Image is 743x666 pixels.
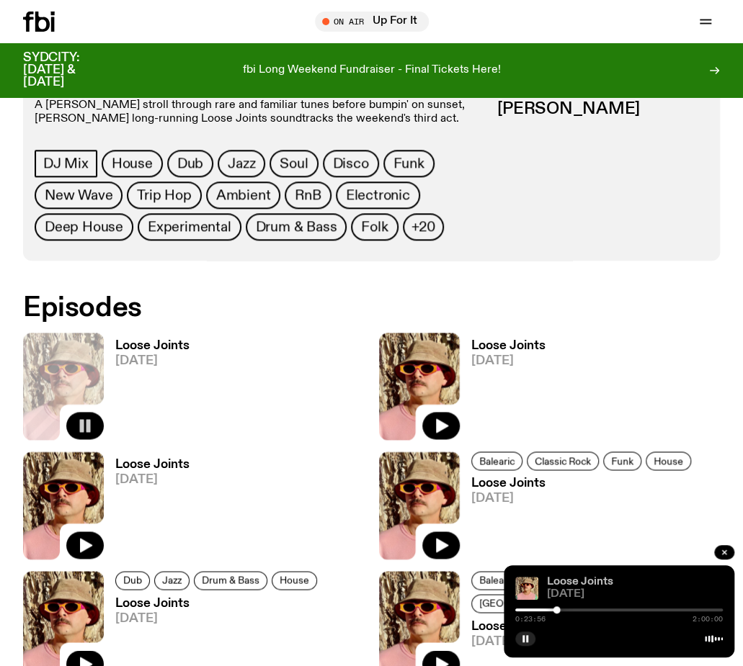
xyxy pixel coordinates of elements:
a: Balearic [471,571,522,590]
a: Jazz [154,571,190,590]
h3: Loose Joints [471,620,721,632]
a: Electronic [336,181,420,209]
a: House [102,150,163,177]
a: Loose Joints[DATE] [104,459,190,559]
a: RnB [285,181,331,209]
span: House [654,456,683,467]
a: House [272,571,317,590]
span: Dub [123,575,142,585]
span: DJ Mix [43,156,89,171]
span: Balearic [479,456,515,467]
button: +20 [403,213,444,240]
a: Drum & Bass [194,571,267,590]
a: Drum & Bass [246,213,347,240]
span: Electronic [346,187,410,203]
a: Deep House [35,213,133,240]
a: Dub [167,150,213,177]
h3: Loose Joints [115,340,190,352]
span: [DATE] [115,355,190,367]
a: Funk [603,451,641,470]
a: Loose Joints[DATE] [460,340,546,440]
a: Trip Hop [127,181,201,209]
a: DJ Mix [35,150,97,177]
span: [DATE] [115,612,321,624]
a: New Wave [35,181,123,209]
span: Balearic [479,575,515,585]
a: Funk [383,150,435,177]
span: House [112,156,153,171]
h3: SYDCITY: [DATE] & [DATE] [23,52,115,89]
span: Folk [361,219,388,235]
a: Loose Joints[DATE] [104,340,190,440]
span: RnB [295,187,321,203]
span: Disco [333,156,369,171]
a: [GEOGRAPHIC_DATA] [471,594,590,613]
span: Funk [393,156,424,171]
span: [DATE] [471,355,546,367]
img: Tyson stands in front of a paperbark tree wearing orange sunglasses, a suede bucket hat and a pin... [515,577,538,600]
a: Experimental [138,213,241,240]
a: Jazz [218,150,265,177]
img: Tyson stands in front of a paperbark tree wearing orange sunglasses, a suede bucket hat and a pin... [23,451,104,559]
a: Classic Rock [527,451,599,470]
img: Tyson stands in front of a paperbark tree wearing orange sunglasses, a suede bucket hat and a pin... [379,451,460,559]
a: Balearic [471,451,522,470]
span: Deep House [45,219,123,235]
h3: Loose Joints [115,597,321,609]
span: Jazz [228,156,255,171]
a: Dub [115,571,150,590]
a: Soul [270,150,318,177]
span: 0:23:56 [515,616,546,623]
span: +20 [411,219,435,235]
span: [GEOGRAPHIC_DATA] [479,598,582,608]
span: 2:00:00 [693,616,723,623]
span: Jazz [162,575,182,585]
span: [DATE] [471,635,721,647]
a: House [646,451,691,470]
span: [DATE] [547,589,723,600]
span: Drum & Bass [202,575,259,585]
span: [DATE] [471,492,695,505]
a: Loose Joints [547,576,613,588]
h3: Loose Joints [471,340,546,352]
a: Folk [351,213,398,240]
h3: [PERSON_NAME] [497,102,708,117]
p: fbi Long Weekend Fundraiser - Final Tickets Here! [243,64,501,77]
span: Classic Rock [535,456,591,467]
span: Drum & Bass [256,219,337,235]
button: On AirUp For It [315,12,429,32]
span: New Wave [45,187,112,203]
img: Tyson stands in front of a paperbark tree wearing orange sunglasses, a suede bucket hat and a pin... [379,333,460,440]
span: Soul [280,156,308,171]
a: Disco [323,150,379,177]
a: Ambient [206,181,281,209]
span: Funk [611,456,633,467]
span: Experimental [148,219,231,235]
span: Trip Hop [137,187,191,203]
a: Loose Joints[DATE] [460,477,695,559]
span: Ambient [216,187,271,203]
span: House [280,575,309,585]
span: [DATE] [115,474,190,486]
h3: Loose Joints [115,459,190,471]
h2: Episodes [23,295,483,321]
span: Dub [177,156,203,171]
h3: Loose Joints [471,477,695,490]
p: A [PERSON_NAME] stroll through rare and familiar tunes before bumpin' on sunset, [PERSON_NAME] lo... [35,99,483,126]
